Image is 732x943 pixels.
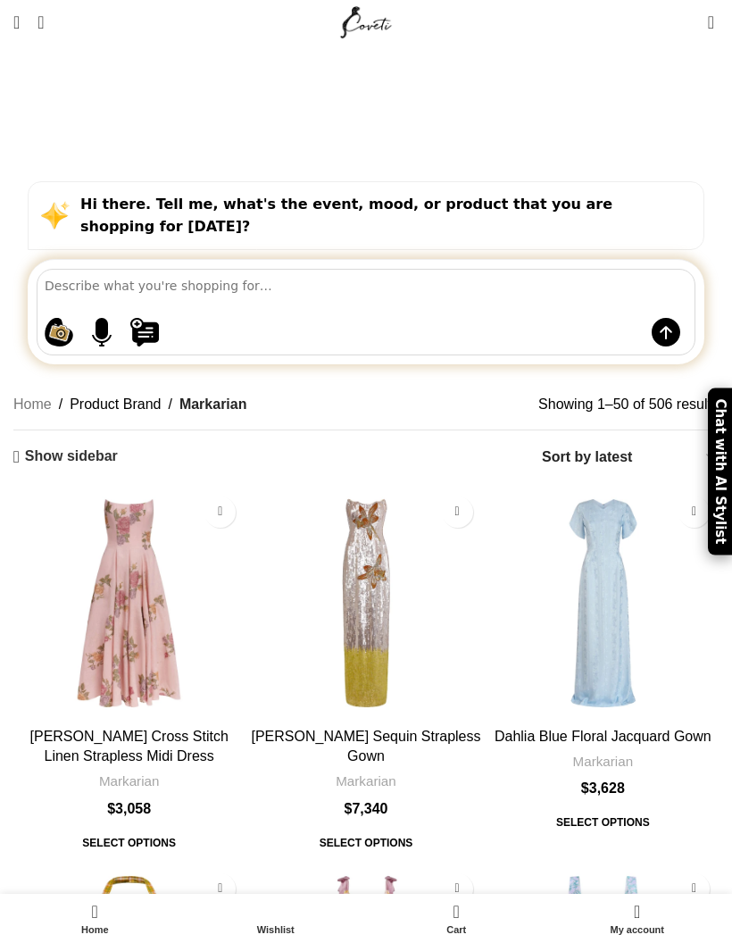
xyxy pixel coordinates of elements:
img: Markarian gown with romantic neckline and structured silhouette [250,488,481,719]
bdi: 3,628 [581,780,625,796]
a: Markarian [99,772,160,790]
select: Shop order [540,444,719,470]
a: Select options for “Dahlia Blue Floral Jacquard Gown” [544,807,662,839]
div: My cart [366,898,547,939]
a: 0 [699,4,723,40]
a: Select options for “Rousseau Cross Stitch Linen Strapless Midi Dress” [70,827,188,859]
span: $ [345,801,353,816]
nav: Breadcrumb [13,393,246,416]
div: My wishlist [186,898,367,939]
a: Esperanza Saffron Sequin Strapless Gown [250,488,481,719]
a: 0 Cart [366,898,547,939]
a: Dahlia Blue Floral Jacquard Gown [495,729,711,744]
a: Search [29,4,53,40]
span: Select options [70,827,188,859]
a: Site logo [337,13,396,29]
span: $ [107,801,115,816]
a: Categories [324,105,408,121]
span: Markarian [179,393,247,416]
span: Select options [307,827,426,859]
a: Show sidebar [13,448,118,465]
a: Home [4,898,186,939]
span: $ [581,780,589,796]
a: Rousseau Cross Stitch Linen Strapless Midi Dress [13,488,245,719]
span: Cart [375,924,538,936]
a: Wishlist [186,898,367,939]
a: Open mobile menu [4,4,29,40]
span: Select options [544,807,662,839]
span: Home [13,924,177,936]
div: My Wishlist [681,4,699,40]
span: Wishlist [195,924,358,936]
a: Markarian [573,752,634,771]
h1: Markarian [295,58,437,96]
bdi: 7,340 [345,801,388,816]
a: Markarian [336,772,396,790]
img: Markarian gown with romantic neckline and structured silhouette [487,488,719,719]
a: Home [13,393,52,416]
a: [PERSON_NAME] Cross Stitch Linen Strapless Midi Dress [30,729,229,764]
span: 0 [709,9,722,22]
a: [PERSON_NAME] Sequin Strapless Gown [251,729,480,764]
span: Product Brand [70,393,161,416]
a: Dahlia Blue Floral Jacquard Gown [487,488,719,719]
span: My account [556,924,720,936]
span: 0 [454,898,468,912]
a: My account [547,898,728,939]
bdi: 3,058 [107,801,151,816]
p: Showing 1–50 of 506 results [538,393,719,416]
a: Select options for “Esperanza Saffron Sequin Strapless Gown” [307,827,426,859]
img: Markarian gown with romantic neckline and structured silhouette [13,488,245,719]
